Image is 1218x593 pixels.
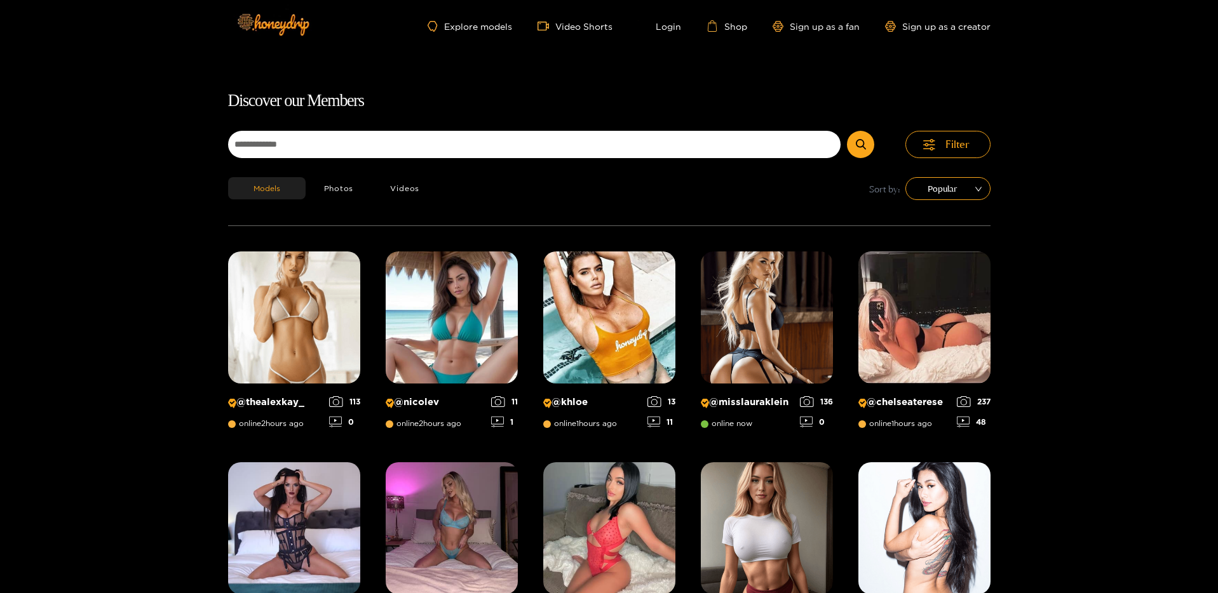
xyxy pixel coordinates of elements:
a: Creator Profile Image: khloe@khloeonline1hours ago1311 [543,251,675,437]
a: Login [638,20,681,32]
button: Submit Search [847,131,874,158]
a: Creator Profile Image: misslauraklein@misslaurakleinonline now1360 [701,251,833,437]
div: 113 [329,396,360,407]
span: Sort by: [869,182,900,196]
a: Creator Profile Image: nicolev@nicolevonline2hours ago111 [386,251,518,437]
div: 237 [957,396,991,407]
span: Popular [915,179,981,198]
img: Creator Profile Image: chelseaterese [858,251,991,383]
span: online 2 hours ago [228,419,304,428]
div: 11 [491,396,518,407]
button: Videos [372,177,438,199]
p: @ thealexkay_ [228,396,323,408]
span: online 2 hours ago [386,419,461,428]
img: Creator Profile Image: thealexkay_ [228,251,360,383]
button: Filter [905,131,991,158]
div: 11 [647,416,675,427]
p: @ chelseaterese [858,396,951,408]
span: online now [701,419,752,428]
div: 13 [647,396,675,407]
a: Video Shorts [538,20,612,32]
img: Creator Profile Image: nicolev [386,251,518,383]
span: Filter [945,137,970,152]
div: 48 [957,416,991,427]
img: Creator Profile Image: khloe [543,251,675,383]
a: Creator Profile Image: chelseaterese@chelseatereseonline1hours ago23748 [858,251,991,437]
p: @ khloe [543,396,641,408]
a: Shop [707,20,747,32]
h1: Discover our Members [228,88,991,114]
img: Creator Profile Image: misslauraklein [701,251,833,383]
a: Sign up as a fan [773,21,860,32]
a: Creator Profile Image: thealexkay_@thealexkay_online2hours ago1130 [228,251,360,437]
p: @ nicolev [386,396,485,408]
div: 0 [800,416,833,427]
p: @ misslauraklein [701,396,794,408]
div: 0 [329,416,360,427]
a: Sign up as a creator [885,21,991,32]
span: online 1 hours ago [543,419,617,428]
a: Explore models [428,21,511,32]
span: video-camera [538,20,555,32]
div: sort [905,177,991,200]
div: 1 [491,416,518,427]
span: online 1 hours ago [858,419,932,428]
div: 136 [800,396,833,407]
button: Photos [306,177,372,199]
button: Models [228,177,306,199]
